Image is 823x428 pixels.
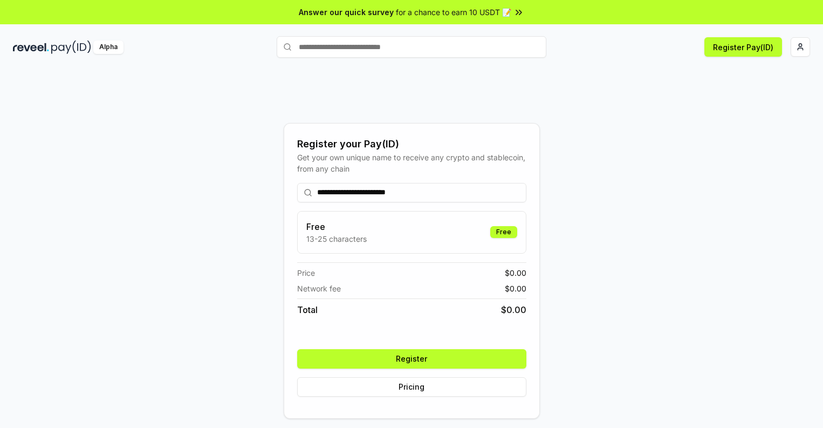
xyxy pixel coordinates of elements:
[306,233,367,244] p: 13-25 characters
[297,137,526,152] div: Register your Pay(ID)
[93,40,124,54] div: Alpha
[297,283,341,294] span: Network fee
[297,377,526,397] button: Pricing
[297,267,315,278] span: Price
[306,220,367,233] h3: Free
[299,6,394,18] span: Answer our quick survey
[505,283,526,294] span: $ 0.00
[490,226,517,238] div: Free
[505,267,526,278] span: $ 0.00
[396,6,511,18] span: for a chance to earn 10 USDT 📝
[51,40,91,54] img: pay_id
[501,303,526,316] span: $ 0.00
[297,152,526,174] div: Get your own unique name to receive any crypto and stablecoin, from any chain
[704,37,782,57] button: Register Pay(ID)
[297,303,318,316] span: Total
[13,40,49,54] img: reveel_dark
[297,349,526,369] button: Register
